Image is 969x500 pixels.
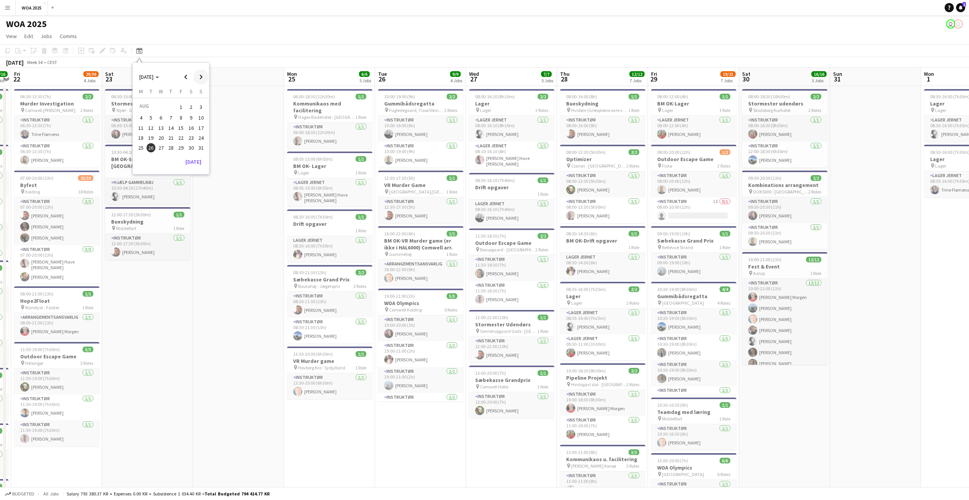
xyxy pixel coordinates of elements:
[963,2,966,7] span: 1
[176,113,186,123] button: 08-08-2025
[186,133,196,143] button: 23-08-2025
[560,156,645,163] h3: Optimizer
[176,113,185,123] span: 8
[355,228,366,233] span: 1 Role
[538,94,548,99] span: 2/2
[166,133,176,143] button: 21-08-2025
[444,107,457,113] span: 2 Roles
[38,31,55,41] a: Jobs
[196,102,206,112] span: 3
[3,31,20,41] a: View
[166,123,176,133] span: 14
[378,226,463,286] app-job-card: 16:00-22:00 (6h)1/1BM OK-VR Murder game (er ikke i HAL6000) Comwell arr. Gammelrøj1 RoleArrangeme...
[21,31,36,41] a: Edit
[14,89,99,168] app-job-card: 06:30-13:30 (7h)2/2Murder Investigation Comwell [PERSON_NAME]2 RolesInstruktør1/106:30-13:30 (7h)...
[662,244,693,250] span: Bellevue Strand
[14,286,99,339] div: 08:00-21:00 (13h)1/1Hope2Float Marielyst - Falster1 RoleArrangementsansvarlig1/108:00-21:00 (13h)...
[196,133,206,142] span: 24
[378,260,463,286] app-card-role: Arrangementsansvarlig1/116:00-22:00 (6h)[PERSON_NAME]
[139,88,143,95] span: M
[447,231,457,236] span: 1/1
[293,94,335,99] span: 06:00-18:30 (12h30m)
[651,100,736,107] h3: BM OK-Lager
[147,133,156,142] span: 19
[389,251,412,257] span: Gammelrøj
[651,226,736,279] app-job-card: 09:00-19:00 (10h)1/1Sæbekasse Grand Prix Bellevue Strand1 RoleInstruktør1/109:00-19:00 (10h)[PERS...
[626,163,639,169] span: 2 Roles
[560,100,645,107] h3: Bueskydning
[136,113,146,123] button: 04-08-2025
[14,116,99,142] app-card-role: Instruktør1/106:30-13:30 (7h)Trine Flørnæss
[173,225,184,231] span: 1 Role
[742,279,827,428] app-card-role: Instruktør12/1210:00-21:00 (11h)[PERSON_NAME] Morgen[PERSON_NAME][PERSON_NAME][PERSON_NAME][PERSO...
[629,94,639,99] span: 1/1
[935,107,946,113] span: Lager
[178,69,193,85] button: Previous month
[566,94,597,99] span: 08:00-16:00 (8h)
[287,152,372,206] app-job-card: 08:05-15:00 (6h55m)1/1BM OK- Lager Lager1 RoleLager Jernet1/108:05-15:00 (6h55m)[PERSON_NAME] Hav...
[136,133,146,143] button: 18-08-2025
[389,189,446,195] span: [GEOGRAPHIC_DATA]/[GEOGRAPHIC_DATA]
[298,170,309,176] span: Lager
[287,89,372,149] div: 06:00-18:30 (12h30m)1/1Kommunikaos med facilitering Hages Badehotel - [GEOGRAPHIC_DATA]1 RoleInst...
[748,175,781,181] span: 09:30-20:30 (11h)
[287,209,372,262] app-job-card: 08:30-16:00 (7h30m)1/1Drift opgaver1 RoleLager Jernet1/108:30-16:00 (7h30m)[PERSON_NAME]
[159,88,163,95] span: W
[196,123,206,133] span: 17
[156,143,166,152] span: 27
[628,244,639,250] span: 1 Role
[742,197,827,223] app-card-role: Instruktør1/109:30-20:30 (11h)[PERSON_NAME]
[287,236,372,262] app-card-role: Lager Jernet1/108:30-16:00 (7h30m)[PERSON_NAME]
[186,143,196,153] button: 30-08-2025
[742,252,827,365] app-job-card: 10:00-21:00 (11h)12/12Fest & Event Aarup1 RoleInstruktør12/1210:00-21:00 (11h)[PERSON_NAME] Morge...
[111,149,164,155] span: 10:30-04:10 (17h40m) (Sun)
[146,123,156,133] button: 12-08-2025
[356,156,366,162] span: 1/1
[742,182,827,188] h3: Kombinations arrangement
[156,143,166,153] button: 27-08-2025
[469,184,554,191] h3: Drift opgaver
[651,89,736,142] div: 08:00-12:00 (4h)1/1BM OK-Lager Lager1 RoleLager Jernet1/108:00-12:00 (4h)[PERSON_NAME]
[748,257,781,262] span: 10:00-21:00 (11h)
[742,89,827,168] app-job-card: 08:00-18:30 (10h30m)2/2Stormester udendørs Skodsborg Kurhotel2 RolesInstruktør1/108:00-16:30 (8h3...
[475,94,515,99] span: 08:00-16:10 (8h10m)
[25,107,75,113] span: Comwell [PERSON_NAME]
[20,94,51,99] span: 06:30-13:30 (7h)
[560,226,645,279] app-job-card: 08:30-14:30 (6h)1/1BM OK-Drift opgaver1 RoleLager Jernet1/108:30-14:30 (6h)[PERSON_NAME]
[20,175,53,181] span: 07:00-20:00 (13h)
[187,102,196,112] span: 2
[475,233,506,239] span: 11:30-18:30 (7h)
[353,283,366,289] span: 2 Roles
[469,89,554,170] app-job-card: 08:00-16:10 (8h10m)2/2Lager Lager2 RolesLager Jernet1/108:00-16:10 (8h10m)[PERSON_NAME]Lager Jern...
[651,237,736,244] h3: Sæbekasse Grand Prix
[41,33,52,40] span: Jobs
[475,177,515,183] span: 08:30-16:10 (7h40m)
[187,133,196,142] span: 23
[146,143,156,153] button: 26-08-2025
[176,133,185,142] span: 22
[6,33,17,40] span: View
[469,281,554,307] app-card-role: Instruktør1/111:30-18:30 (7h)[PERSON_NAME]
[378,116,463,142] app-card-role: Instruktør1/110:00-16:00 (6h)[PERSON_NAME]
[200,88,203,95] span: S
[657,149,690,155] span: 08:00-20:00 (12h)
[136,113,145,123] span: 4
[384,231,415,236] span: 16:00-22:00 (6h)
[651,145,736,223] div: 08:00-20:00 (12h)1/2Outdoor Escape Game Flatø2 RolesInstruktør1/108:00-20:00 (12h)[PERSON_NAME]In...
[742,223,827,249] app-card-role: Instruktør1/109:30-20:30 (11h)[PERSON_NAME]
[182,156,204,168] button: [DATE]
[753,189,808,195] span: DOK5000 - [GEOGRAPHIC_DATA]
[560,171,645,197] app-card-role: Instruktør1/108:00-13:30 (5h30m)[PERSON_NAME]
[156,113,166,123] span: 6
[196,123,206,133] button: 17-08-2025
[719,244,730,250] span: 1 Role
[105,207,190,260] app-job-card: 12:00-17:30 (5h30m)1/1Bueskydning Middelfart1 RoleInstruktør1/112:00-17:30 (5h30m)[PERSON_NAME]
[176,123,186,133] button: 15-08-2025
[538,177,548,183] span: 1/1
[560,282,645,360] div: 08:35-16:00 (7h25m)2/2Lager Lager2 RolesLager Jernet1/108:35-16:00 (7h25m)[PERSON_NAME]Lager Jern...
[560,253,645,279] app-card-role: Lager Jernet1/108:30-14:30 (6h)[PERSON_NAME]
[469,240,554,246] h3: Outdoor Escape Game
